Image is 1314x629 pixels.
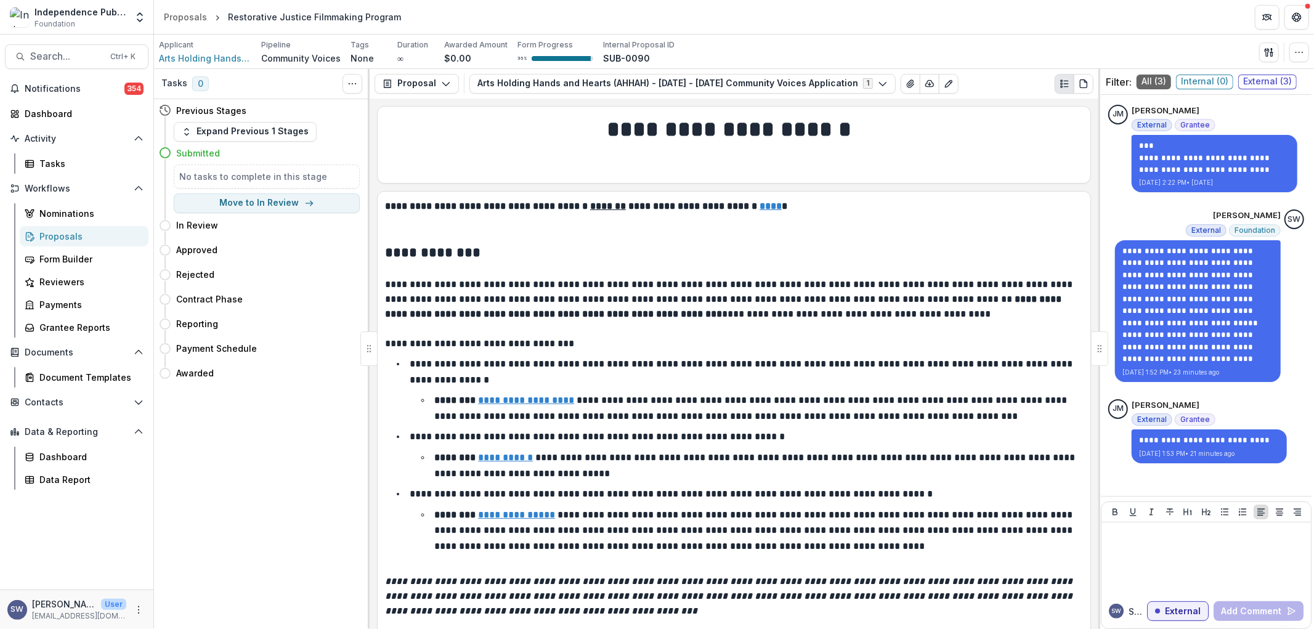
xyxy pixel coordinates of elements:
span: All ( 3 ) [1137,75,1171,89]
a: Proposals [20,226,148,246]
span: Activity [25,134,129,144]
div: Sherella Williams [1288,216,1301,224]
button: More [131,603,146,617]
div: Grantee Reports [39,321,139,334]
button: Ordered List [1235,505,1250,519]
span: External ( 3 ) [1238,75,1297,89]
p: User [101,599,126,610]
button: Open Documents [5,343,148,362]
button: Open Workflows [5,179,148,198]
button: Align Center [1272,505,1287,519]
span: External [1137,415,1167,424]
p: ∞ [397,52,404,65]
h4: Payment Schedule [176,342,257,355]
p: [DATE] 1:52 PM • 23 minutes ago [1122,368,1273,377]
div: Independence Public Media Foundation [34,6,126,18]
h4: Awarded [176,367,214,379]
p: Pipeline [261,39,291,51]
div: Tasks [39,157,139,170]
button: Move to In Review [174,193,360,213]
p: [EMAIL_ADDRESS][DOMAIN_NAME] [32,611,126,622]
h3: Tasks [161,78,187,89]
span: 0 [192,76,209,91]
div: Jan Michener [1113,405,1124,413]
button: Heading 1 [1180,505,1195,519]
p: None [351,52,374,65]
span: Notifications [25,84,124,94]
p: 96 % [517,54,527,63]
div: Sherella Williams [1111,608,1121,614]
h4: Reporting [176,317,218,330]
h5: No tasks to complete in this stage [179,170,354,183]
p: Internal Proposal ID [603,39,675,51]
button: Plaintext view [1055,74,1074,94]
span: 354 [124,83,144,95]
p: [DATE] 2:22 PM • [DATE] [1139,178,1290,187]
span: Grantee [1180,415,1210,424]
div: Dashboard [39,450,139,463]
span: Foundation [1235,226,1275,235]
h4: Previous Stages [176,104,246,117]
button: Open Activity [5,129,148,148]
p: [DATE] 1:53 PM • 21 minutes ago [1139,449,1280,458]
div: Restorative Justice Filmmaking Program [228,10,401,23]
p: Awarded Amount [444,39,508,51]
a: Form Builder [20,249,148,269]
p: [PERSON_NAME] [32,598,96,611]
div: Nominations [39,207,139,220]
a: Tasks [20,153,148,174]
div: Form Builder [39,253,139,266]
button: Italicize [1144,505,1159,519]
span: Search... [30,51,103,62]
div: Reviewers [39,275,139,288]
div: Payments [39,298,139,311]
a: Data Report [20,469,148,490]
a: Document Templates [20,367,148,388]
nav: breadcrumb [159,8,406,26]
button: Open entity switcher [131,5,148,30]
p: Community Voices [261,52,341,65]
span: Data & Reporting [25,427,129,437]
button: Edit as form [939,74,959,94]
span: External [1137,121,1167,129]
button: Bullet List [1217,505,1232,519]
a: Dashboard [5,103,148,124]
p: [PERSON_NAME] [1132,105,1199,117]
div: Dashboard [25,107,139,120]
button: PDF view [1074,74,1093,94]
button: Bold [1108,505,1122,519]
p: $0.00 [444,52,471,65]
button: Expand Previous 1 Stages [174,122,317,142]
p: SUB-0090 [603,52,650,65]
span: Foundation [34,18,75,30]
div: Proposals [39,230,139,243]
p: External [1165,606,1201,617]
img: Independence Public Media Foundation [10,7,30,27]
a: Reviewers [20,272,148,292]
h4: Submitted [176,147,220,160]
h4: In Review [176,219,218,232]
p: Applicant [159,39,193,51]
button: Heading 2 [1199,505,1214,519]
button: Align Left [1254,505,1268,519]
a: Arts Holding Hands and Hearts (AHHAH) [159,52,251,65]
a: Payments [20,294,148,315]
button: View Attached Files [901,74,920,94]
p: Filter: [1106,75,1132,89]
h4: Rejected [176,268,214,281]
button: Notifications354 [5,79,148,99]
span: External [1191,226,1221,235]
div: Jan Michener [1113,110,1124,118]
span: Contacts [25,397,129,408]
button: Open Data & Reporting [5,422,148,442]
p: Sherella W [1129,605,1147,618]
p: Duration [397,39,428,51]
button: Proposal [375,74,459,94]
a: Grantee Reports [20,317,148,338]
a: Proposals [159,8,212,26]
a: Nominations [20,203,148,224]
span: Workflows [25,184,129,194]
button: External [1147,601,1209,621]
span: Grantee [1180,121,1210,129]
button: Toggle View Cancelled Tasks [343,74,362,94]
